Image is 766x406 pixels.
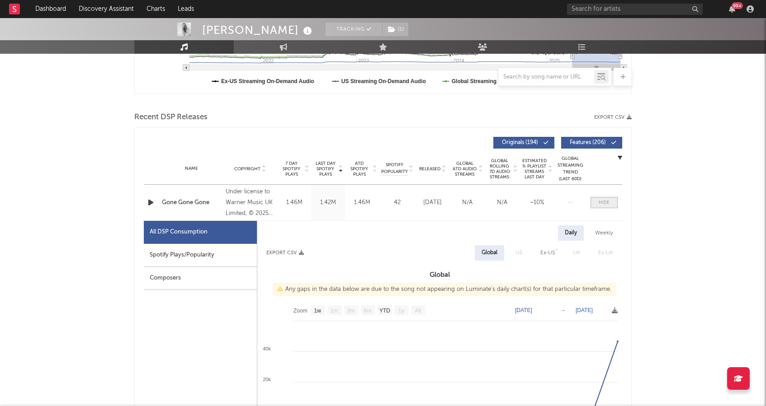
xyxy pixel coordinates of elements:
[381,198,413,207] div: 42
[314,308,322,314] text: 1w
[398,308,404,314] text: 1y
[381,162,408,175] span: Spotify Popularity
[279,198,309,207] div: 1.46M
[557,155,584,182] div: Global Streaming Trend (Last 60D)
[415,308,421,314] text: All
[144,267,257,290] div: Composers
[234,166,260,172] span: Copyright
[594,115,632,120] button: Export CSV
[313,161,337,177] span: Last Day Spotify Plays
[487,158,512,180] span: Global Rolling 7D Audio Streams
[162,165,221,172] div: Name
[522,158,547,180] span: Estimated % Playlist Streams Last Day
[144,221,257,244] div: All DSP Consumption
[452,161,477,177] span: Global ATD Audio Streams
[576,307,593,313] text: [DATE]
[150,227,208,238] div: All DSP Consumption
[379,308,390,314] text: YTD
[347,198,377,207] div: 1.46M
[561,137,622,149] button: Features(206)
[499,74,594,81] input: Search by song name or URL
[729,5,735,13] button: 99+
[588,225,620,241] div: Weekly
[263,377,271,382] text: 20k
[417,198,448,207] div: [DATE]
[382,23,409,36] span: ( 1 )
[558,225,584,241] div: Daily
[515,307,532,313] text: [DATE]
[522,198,552,207] div: ~ 10 %
[732,2,743,9] div: 99 +
[452,198,482,207] div: N/A
[419,166,440,172] span: Released
[567,140,609,145] span: Features ( 206 )
[202,23,314,37] div: [PERSON_NAME]
[162,198,221,207] a: Gone Gone Gone
[134,112,208,123] span: Recent DSP Releases
[567,4,703,15] input: Search for artists
[144,244,257,267] div: Spotify Plays/Popularity
[273,283,616,296] div: Any gaps in the data below are due to the song not appearing on Luminate's daily chart(s) for tha...
[364,308,372,314] text: 6m
[293,308,307,314] text: Zoom
[482,247,497,258] div: Global
[279,161,303,177] span: 7 Day Spotify Plays
[487,198,517,207] div: N/A
[560,307,566,313] text: →
[347,161,371,177] span: ATD Spotify Plays
[331,308,338,314] text: 1m
[383,23,408,36] button: (1)
[226,187,275,219] div: Under license to Warner Music UK Limited, © 2025 What A DJ Ltd
[313,198,343,207] div: 1.42M
[263,346,271,351] text: 40k
[493,137,554,149] button: Originals(194)
[257,270,622,280] h3: Global
[540,247,555,258] div: Ex-US
[326,23,382,36] button: Tracking
[347,308,355,314] text: 3m
[499,140,541,145] span: Originals ( 194 )
[266,250,304,256] button: Export CSV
